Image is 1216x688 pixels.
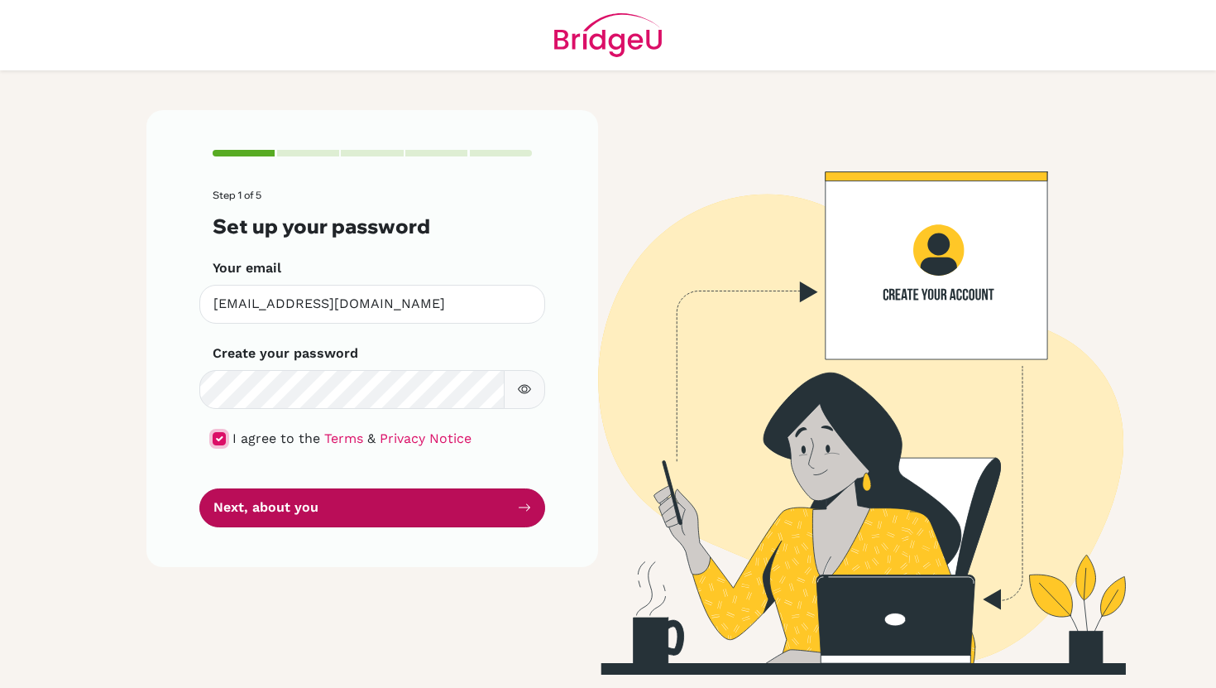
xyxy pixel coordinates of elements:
span: Step 1 of 5 [213,189,261,201]
button: Next, about you [199,488,545,527]
input: Insert your email* [199,285,545,324]
span: & [367,431,376,446]
h3: Set up your password [213,214,532,238]
span: I agree to the [232,431,320,446]
label: Your email [213,258,281,278]
a: Privacy Notice [380,431,472,446]
a: Terms [324,431,363,446]
label: Create your password [213,344,358,363]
